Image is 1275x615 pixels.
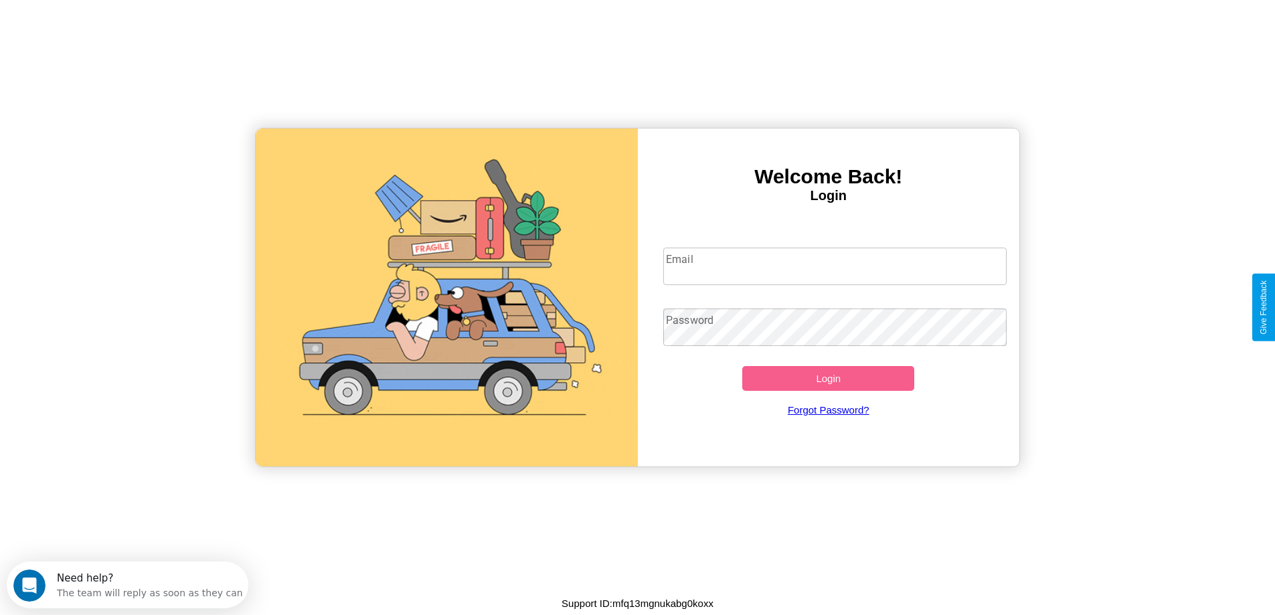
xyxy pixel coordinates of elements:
img: gif [256,128,638,466]
p: Support ID: mfq13mgnukabg0koxx [562,594,713,612]
div: Open Intercom Messenger [5,5,249,42]
div: Need help? [50,11,236,22]
button: Login [742,366,914,391]
iframe: Intercom live chat discovery launcher [7,561,248,608]
div: Give Feedback [1259,280,1268,335]
div: The team will reply as soon as they can [50,22,236,36]
iframe: Intercom live chat [13,569,46,602]
h4: Login [638,188,1020,203]
h3: Welcome Back! [638,165,1020,188]
a: Forgot Password? [657,391,1000,429]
